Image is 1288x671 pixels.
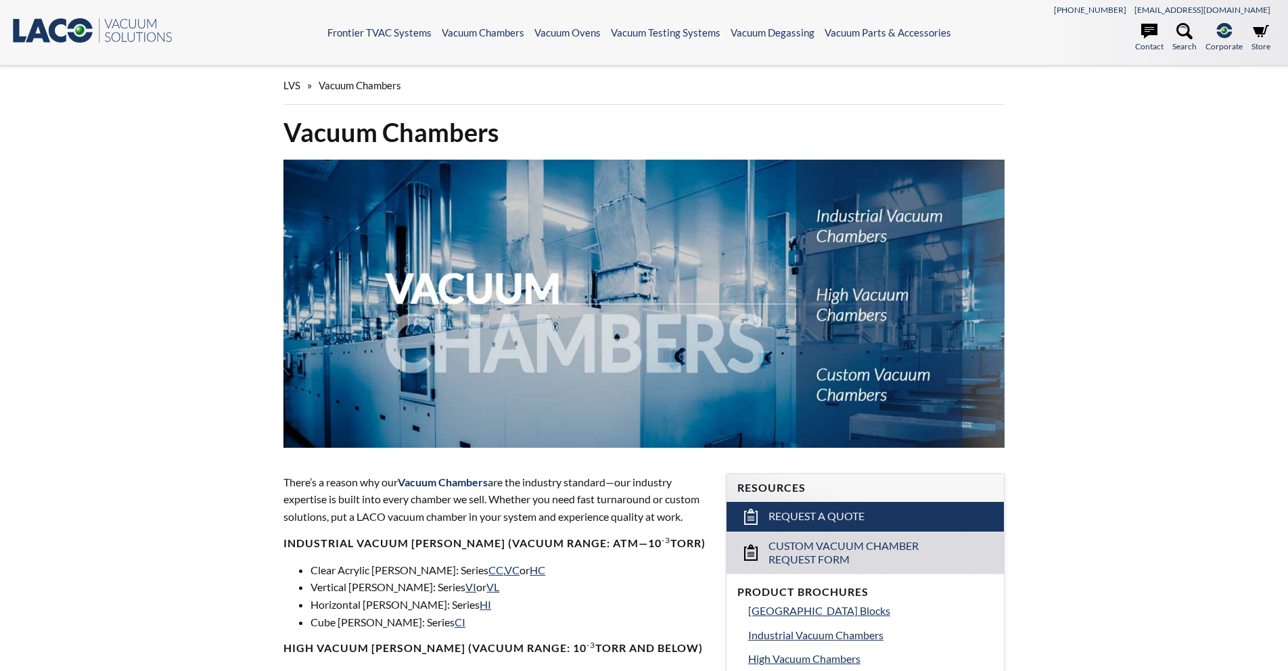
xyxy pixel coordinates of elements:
h4: High Vacuum [PERSON_NAME] (Vacuum range: 10 Torr and below) [283,641,710,655]
sup: -3 [586,640,595,650]
a: Vacuum Testing Systems [611,26,720,39]
span: High Vacuum Chambers [748,652,860,665]
a: VC [505,563,520,576]
li: Horizontal [PERSON_NAME]: Series [310,596,710,614]
span: Corporate [1205,40,1243,53]
a: Search [1172,23,1197,53]
a: Custom Vacuum Chamber Request Form [727,532,1004,574]
a: Vacuum Chambers [442,26,524,39]
span: Custom Vacuum Chamber Request Form [768,539,964,568]
h4: Product Brochures [737,585,993,599]
p: There’s a reason why our are the industry standard—our industry expertise is built into every cha... [283,473,710,526]
a: Contact [1135,23,1164,53]
a: HC [530,563,545,576]
h4: Resources [737,481,993,495]
a: CC [488,563,503,576]
span: LVS [283,79,300,91]
a: High Vacuum Chambers [748,650,993,668]
div: » [283,66,1005,105]
img: Vacuum Chambers [283,160,1005,448]
a: VI [465,580,476,593]
a: Industrial Vacuum Chambers [748,626,993,644]
a: Vacuum Degassing [731,26,814,39]
span: Vacuum Chambers [398,476,488,488]
a: [PHONE_NUMBER] [1054,5,1126,15]
span: Request a Quote [768,509,865,524]
span: [GEOGRAPHIC_DATA] Blocks [748,604,890,617]
li: Cube [PERSON_NAME]: Series [310,614,710,631]
a: Vacuum Parts & Accessories [825,26,951,39]
h1: Vacuum Chambers [283,116,1005,149]
a: CI [455,616,465,628]
a: Frontier TVAC Systems [327,26,432,39]
a: Request a Quote [727,502,1004,532]
sup: -3 [662,535,670,545]
a: VL [486,580,499,593]
a: [GEOGRAPHIC_DATA] Blocks [748,602,993,620]
a: [EMAIL_ADDRESS][DOMAIN_NAME] [1134,5,1270,15]
li: Clear Acrylic [PERSON_NAME]: Series , or [310,561,710,579]
a: HI [480,598,491,611]
a: Store [1251,23,1270,53]
h4: Industrial Vacuum [PERSON_NAME] (vacuum range: atm—10 Torr) [283,536,710,551]
span: Industrial Vacuum Chambers [748,628,883,641]
a: Vacuum Ovens [534,26,601,39]
span: Vacuum Chambers [319,79,401,91]
li: Vertical [PERSON_NAME]: Series or [310,578,710,596]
